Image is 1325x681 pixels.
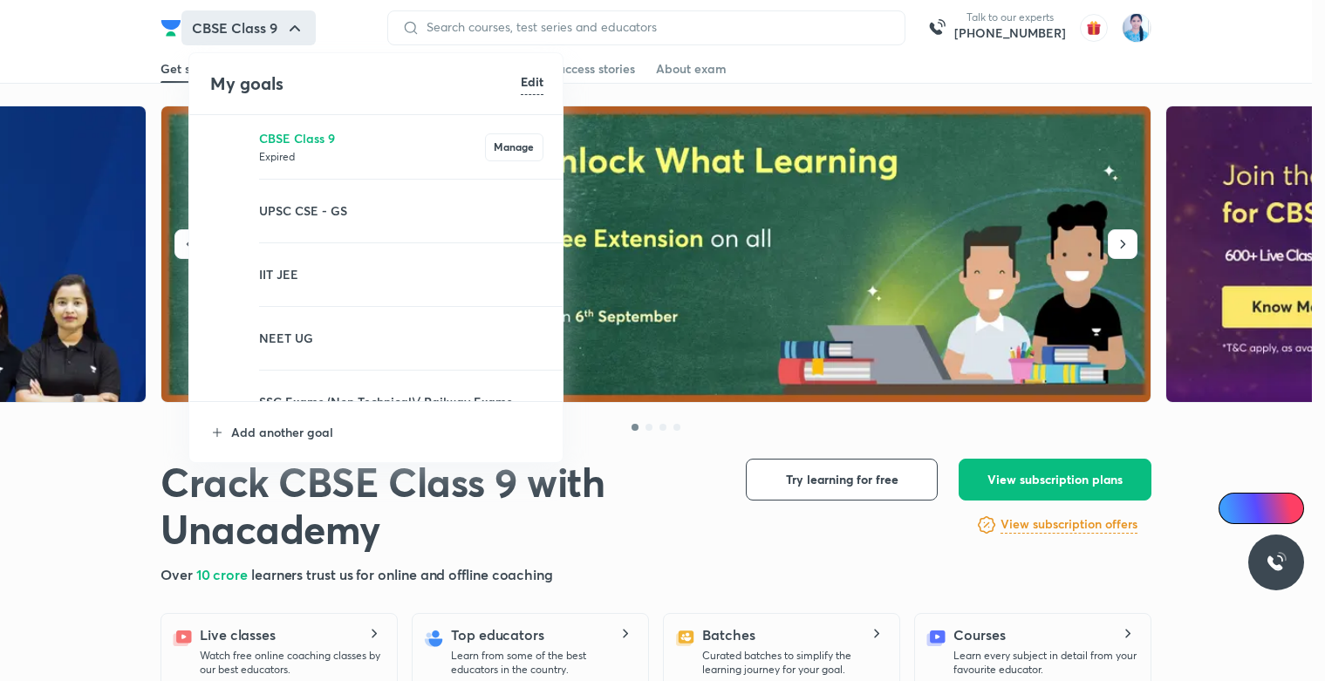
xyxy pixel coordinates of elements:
button: Manage [485,133,543,161]
h6: Edit [521,72,543,91]
img: SSC Exams (Non Technical)/ Railway Exams [210,385,245,419]
p: CBSE Class 9 [259,129,485,147]
p: NEET UG [259,329,543,347]
img: IIT JEE [210,257,245,292]
p: UPSC CSE - GS [259,201,543,220]
p: IIT JEE [259,265,543,283]
img: CBSE Class 9 [210,130,245,165]
img: NEET UG [210,321,245,356]
img: UPSC CSE - GS [210,194,245,228]
p: SSC Exams (Non Technical)/ Railway Exams [259,392,543,411]
p: Add another goal [231,423,543,441]
p: Expired [259,147,485,165]
h4: My goals [210,71,521,97]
